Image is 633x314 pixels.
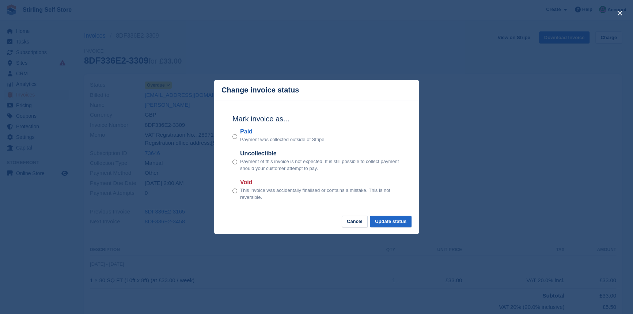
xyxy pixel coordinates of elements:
label: Uncollectible [240,149,401,158]
button: close [614,7,626,19]
p: This invoice was accidentally finalised or contains a mistake. This is not reversible. [240,187,401,201]
p: Change invoice status [221,86,299,94]
p: Payment was collected outside of Stripe. [240,136,326,143]
label: Void [240,178,401,187]
h2: Mark invoice as... [232,113,401,124]
button: Cancel [342,216,368,228]
label: Paid [240,127,326,136]
button: Update status [370,216,412,228]
p: Payment of this invoice is not expected. It is still possible to collect payment should your cust... [240,158,401,172]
